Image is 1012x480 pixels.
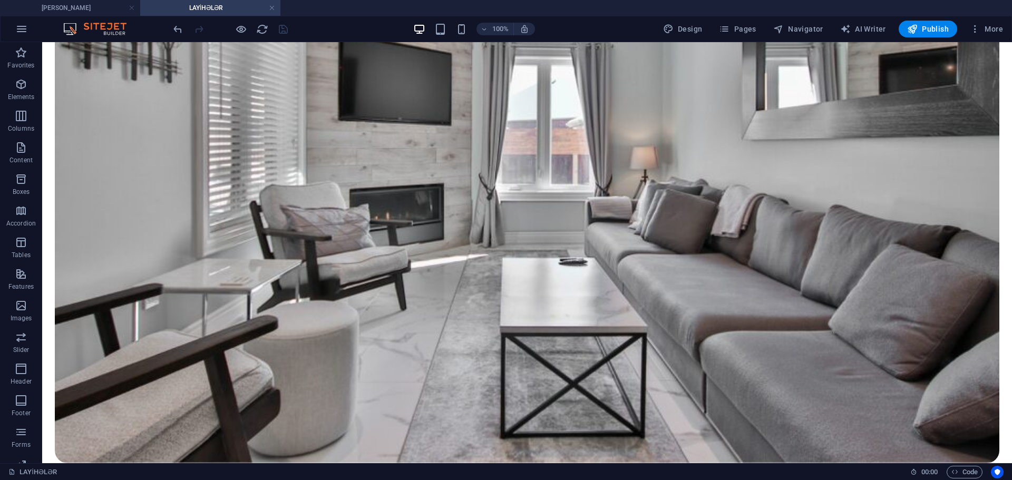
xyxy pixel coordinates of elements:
span: : [929,468,930,476]
button: Code [947,466,982,478]
p: Tables [12,251,31,259]
p: Elements [8,93,35,101]
p: Boxes [13,188,30,196]
button: More [966,21,1007,37]
p: Accordion [6,219,36,228]
h6: Session time [910,466,938,478]
p: Footer [12,409,31,417]
p: Forms [12,440,31,449]
iframe: To enrich screen reader interactions, please activate Accessibility in Grammarly extension settings [42,42,1012,463]
h4: LAYİHƏLƏR [140,2,280,14]
p: Images [11,314,32,322]
span: 00 00 [921,466,938,478]
p: Header [11,377,32,386]
button: Usercentrics [991,466,1004,478]
p: Favorites [7,61,34,70]
span: Code [951,466,978,478]
span: More [970,24,1003,34]
a: Click to cancel selection. Double-click to open Pages [8,466,57,478]
p: Columns [8,124,34,133]
p: Features [8,282,34,291]
p: Content [9,156,33,164]
p: Slider [13,346,30,354]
